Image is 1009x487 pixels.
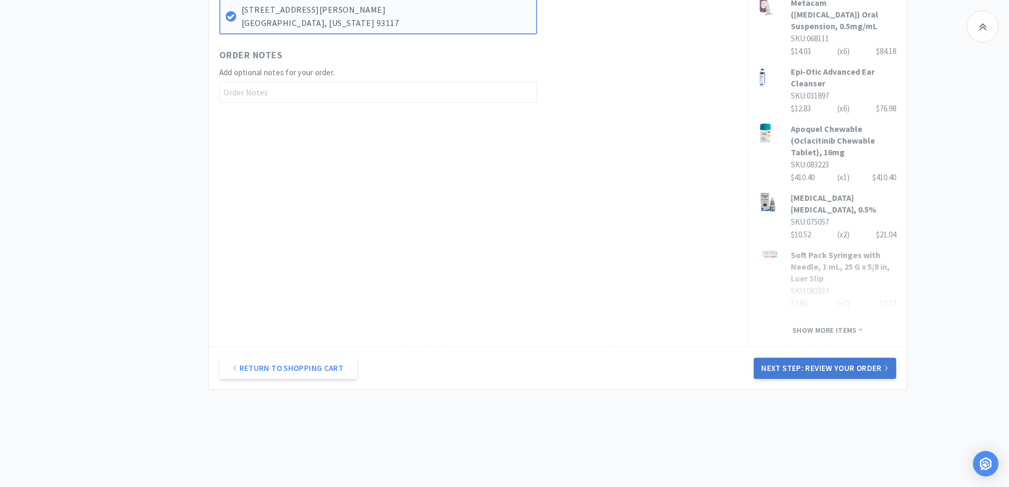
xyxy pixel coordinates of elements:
[791,66,896,90] h3: Epi-Otic Advanced Ear Cleanser
[876,45,896,58] div: $84.18
[791,160,829,170] span: SKU: 083223
[792,325,862,335] span: Show more items
[837,171,850,184] div: (x 1 )
[880,297,896,310] div: $7.72
[219,82,537,103] input: Order Notes
[876,228,896,241] div: $21.04
[791,297,896,310] div: $3.86
[791,91,829,101] span: SKU: 031897
[791,102,896,115] div: $12.83
[219,67,335,77] span: Add optional notes for your order.
[973,451,998,476] div: Open Intercom Messenger
[219,48,283,63] span: Order Notes
[791,192,896,216] h3: [MEDICAL_DATA] [MEDICAL_DATA], 0.5%
[242,3,531,17] p: [STREET_ADDRESS][PERSON_NAME]
[791,228,896,241] div: $10.52
[837,102,850,115] div: (x 6 )
[791,171,896,184] div: $410.40
[791,217,829,227] span: SKU: 075057
[876,102,896,115] div: $76.98
[791,123,896,158] h3: Apoquel Chewable (Oclacitinib Chewable Tablet), 16mg
[837,45,850,58] div: (x 6 )
[837,228,850,241] div: (x 2 )
[759,123,772,144] img: c4354009d7d9475dae4b8d0a50b64eef_698720.png
[754,358,896,379] button: Next Step: Review Your Order
[791,33,829,43] span: SKU: 068111
[872,171,896,184] div: $410.40
[791,45,896,58] div: $14.03
[242,16,531,30] p: [GEOGRAPHIC_DATA], [US_STATE] 93117
[759,66,766,87] img: c615ed8649e84d0783b9100e261bbfba_31130.png
[219,358,357,379] a: Return to Shopping Cart
[759,192,777,213] img: b69b54d843e94059a1f2ae164fee0532_448282.png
